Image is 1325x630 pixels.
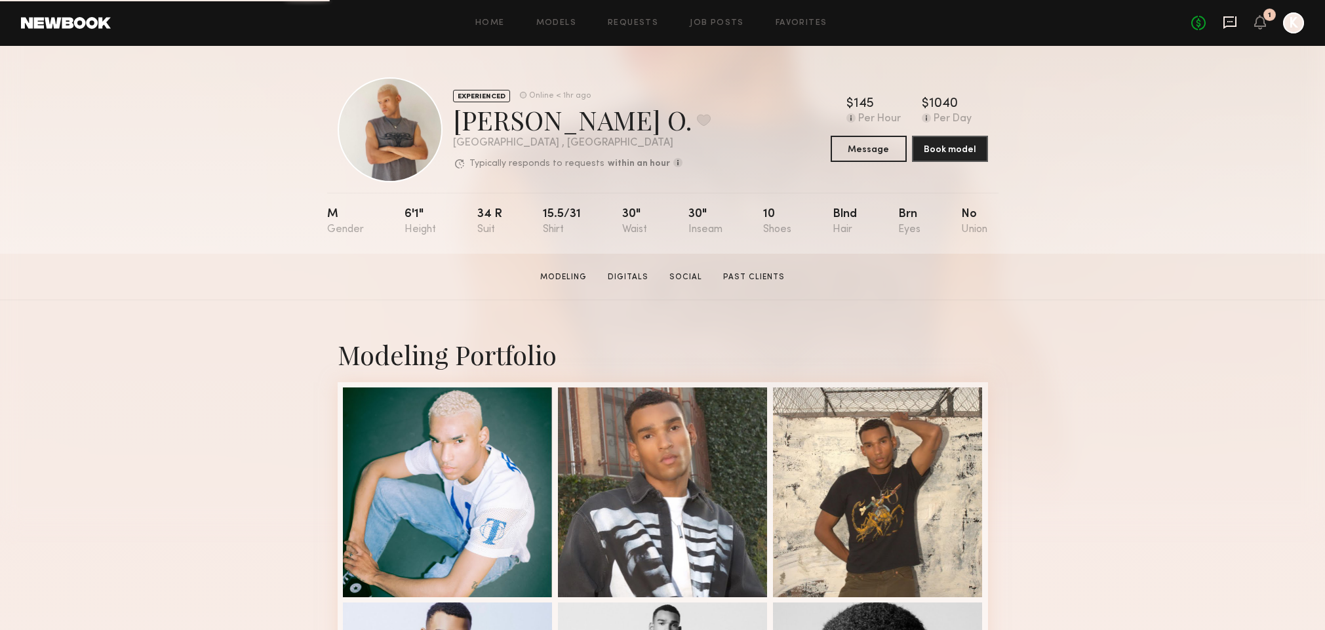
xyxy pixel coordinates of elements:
button: Message [831,136,907,162]
div: 1040 [929,98,958,111]
a: Past Clients [718,271,790,283]
div: 1 [1268,12,1271,19]
a: Favorites [776,19,827,28]
div: 6'1" [405,208,436,235]
div: 30" [622,208,647,235]
div: Blnd [833,208,857,235]
div: Online < 1hr ago [529,92,591,100]
div: 30" [688,208,722,235]
div: [GEOGRAPHIC_DATA] , [GEOGRAPHIC_DATA] [453,138,711,149]
a: Models [536,19,576,28]
div: Per Hour [858,113,901,125]
div: Brn [898,208,920,235]
div: Modeling Portfolio [338,337,988,372]
a: Digitals [603,271,654,283]
div: 10 [763,208,791,235]
b: within an hour [608,159,670,168]
a: Modeling [535,271,592,283]
a: Social [664,271,707,283]
div: 15.5/31 [543,208,581,235]
div: [PERSON_NAME] O. [453,102,711,137]
div: $ [922,98,929,111]
button: Book model [912,136,988,162]
div: No [961,208,987,235]
div: M [327,208,364,235]
a: Requests [608,19,658,28]
p: Typically responds to requests [469,159,604,168]
div: EXPERIENCED [453,90,510,102]
div: 145 [854,98,874,111]
div: $ [846,98,854,111]
a: Job Posts [690,19,744,28]
a: K [1283,12,1304,33]
a: Home [475,19,505,28]
div: 34 r [477,208,502,235]
div: Per Day [934,113,972,125]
